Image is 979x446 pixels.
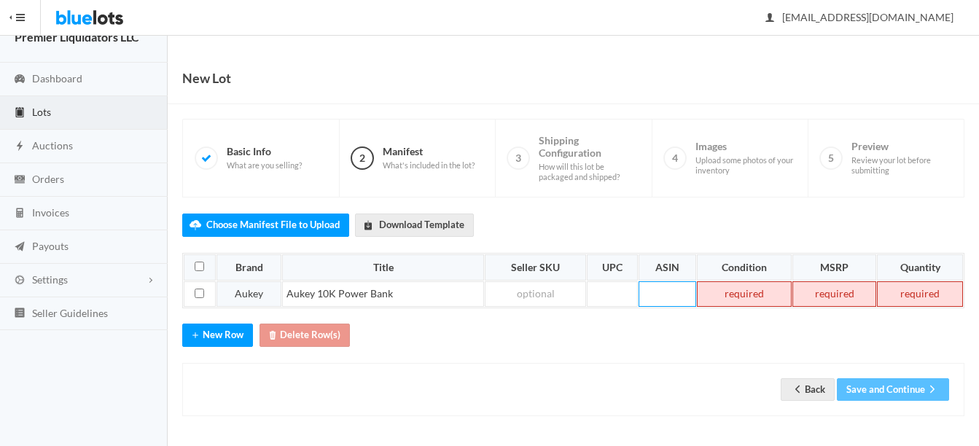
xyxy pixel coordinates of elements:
[188,219,203,233] ion-icon: cloud upload
[507,146,530,170] span: 3
[12,73,27,87] ion-icon: speedometer
[851,140,952,175] span: Preview
[837,378,949,401] button: Save and Continuearrow forward
[361,219,375,233] ion-icon: download
[663,146,687,170] span: 4
[32,72,82,85] span: Dashboard
[227,160,302,171] span: What are you selling?
[12,173,27,187] ion-icon: cash
[355,214,474,236] a: downloadDownload Template
[12,274,27,288] ion-icon: cog
[695,155,796,175] span: Upload some photos of your inventory
[485,254,586,281] th: Seller SKU
[32,106,51,118] span: Lots
[32,307,108,319] span: Seller Guidelines
[182,214,349,236] label: Choose Manifest File to Upload
[182,324,253,346] button: addNew Row
[32,273,68,286] span: Settings
[819,146,843,170] span: 5
[792,254,877,281] th: MSRP
[260,324,350,346] button: trashDelete Row(s)
[282,254,484,281] th: Title
[32,206,69,219] span: Invoices
[695,140,796,175] span: Images
[539,162,639,181] span: How will this lot be packaged and shipped?
[697,254,792,281] th: Condition
[877,254,963,281] th: Quantity
[12,207,27,221] ion-icon: calculator
[12,240,27,254] ion-icon: paper plane
[12,140,27,154] ion-icon: flash
[766,11,953,23] span: [EMAIL_ADDRESS][DOMAIN_NAME]
[12,106,27,120] ion-icon: clipboard
[32,139,73,152] span: Auctions
[925,383,940,397] ion-icon: arrow forward
[12,307,27,321] ion-icon: list box
[182,67,231,89] h1: New Lot
[383,160,475,171] span: What's included in the lot?
[383,145,475,171] span: Manifest
[282,281,484,308] td: Aukey 10K Power Bank
[781,378,835,401] a: arrow backBack
[762,12,777,26] ion-icon: person
[217,281,281,308] td: Aukey
[265,329,280,343] ion-icon: trash
[790,383,805,397] ion-icon: arrow back
[851,155,952,175] span: Review your lot before submitting
[217,254,281,281] th: Brand
[32,240,69,252] span: Payouts
[15,30,139,44] strong: Premier Liquidators LLC
[587,254,638,281] th: UPC
[639,254,696,281] th: ASIN
[188,329,203,343] ion-icon: add
[32,173,64,185] span: Orders
[539,134,639,182] span: Shipping Configuration
[351,146,374,170] span: 2
[227,145,302,171] span: Basic Info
